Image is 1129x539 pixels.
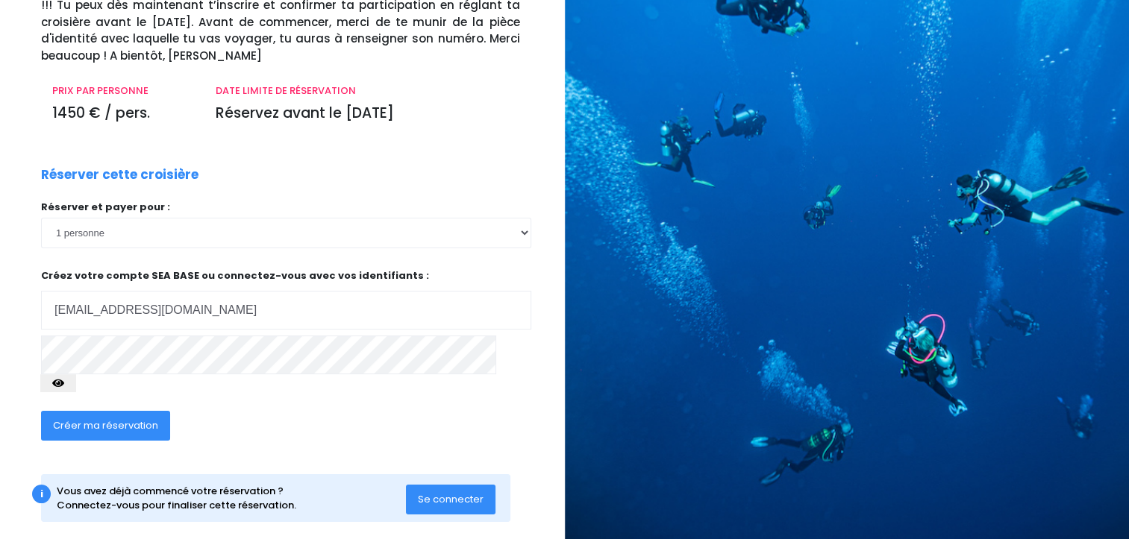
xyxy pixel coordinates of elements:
button: Créer ma réservation [41,411,170,441]
p: 1450 € / pers. [52,103,193,124]
p: Réserver et payer pour : [41,200,531,215]
input: Adresse email [41,291,531,330]
span: Créer ma réservation [53,418,158,432]
div: i [32,485,51,503]
p: PRIX PAR PERSONNE [52,83,193,98]
p: Créez votre compte SEA BASE ou connectez-vous avec vos identifiants : [41,268,531,330]
p: Réserver cette croisière [41,166,198,185]
span: Se connecter [418,492,484,506]
div: Vous avez déjà commencé votre réservation ? Connectez-vous pour finaliser cette réservation. [57,484,406,513]
p: DATE LIMITE DE RÉSERVATION [216,83,520,98]
p: Réservez avant le [DATE] [216,103,520,124]
a: Se connecter [406,492,495,505]
button: Se connecter [406,485,495,514]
